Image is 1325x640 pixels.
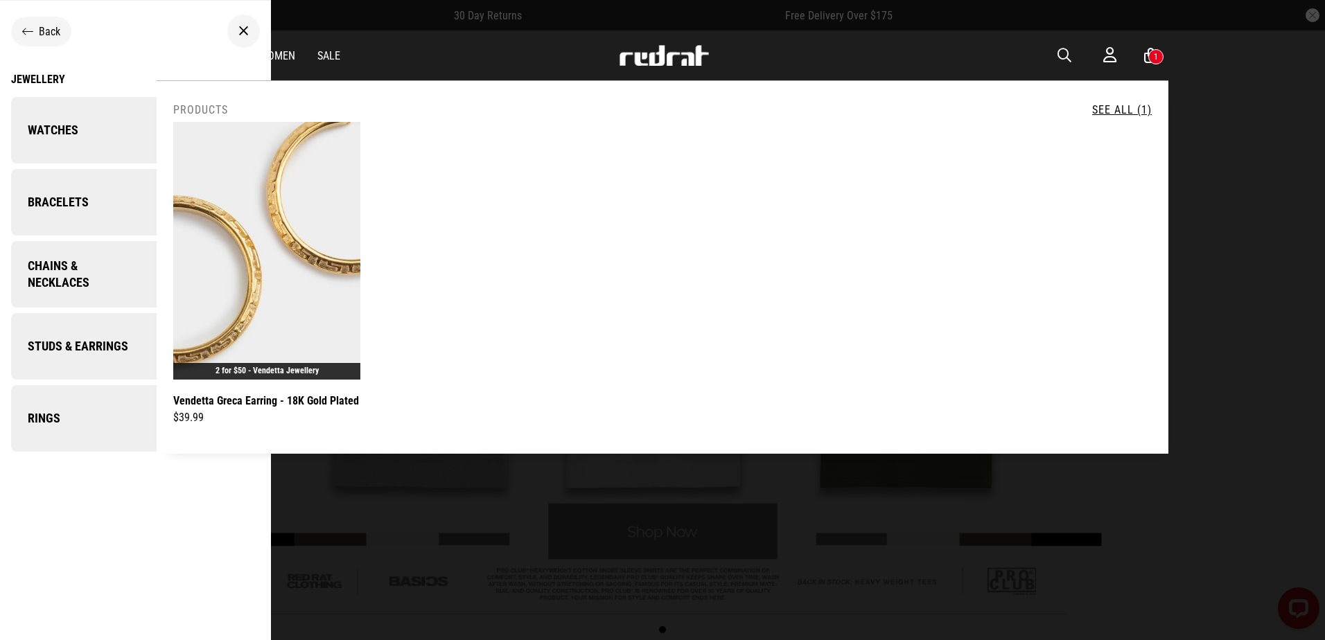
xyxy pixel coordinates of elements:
[11,169,260,235] a: Bracelets Company
[11,6,53,47] button: Open LiveChat chat widget
[11,338,128,355] span: Studs & Earrings
[11,194,89,211] span: Bracelets
[173,392,359,409] a: Vendetta Greca Earring - 18K Gold Plated
[216,366,319,375] a: 2 for $50 - Vendetta Jewellery
[39,25,60,38] span: Back
[11,73,260,86] a: Jewellery
[135,168,259,237] img: Company
[173,122,360,380] img: Vendetta Greca Earring - 18k Gold Plated in Gold
[135,96,259,165] img: Company
[173,409,360,426] div: $39.99
[11,410,60,427] span: Rings
[1154,52,1158,62] div: 1
[11,241,260,308] a: Chains & Necklaces Company
[11,385,260,452] a: Rings Company
[1092,103,1152,116] a: See All (1)
[618,45,710,66] img: Redrat logo
[317,49,340,62] a: Sale
[11,258,139,291] span: Chains & Necklaces
[135,312,259,381] img: Company
[259,49,295,62] a: Women
[1144,48,1157,63] a: 1
[11,313,260,380] a: Studs & Earrings Company
[139,241,259,308] img: Company
[11,97,260,163] a: Watches Company
[11,122,78,139] span: Watches
[173,103,228,116] h2: Products
[135,384,259,453] img: Company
